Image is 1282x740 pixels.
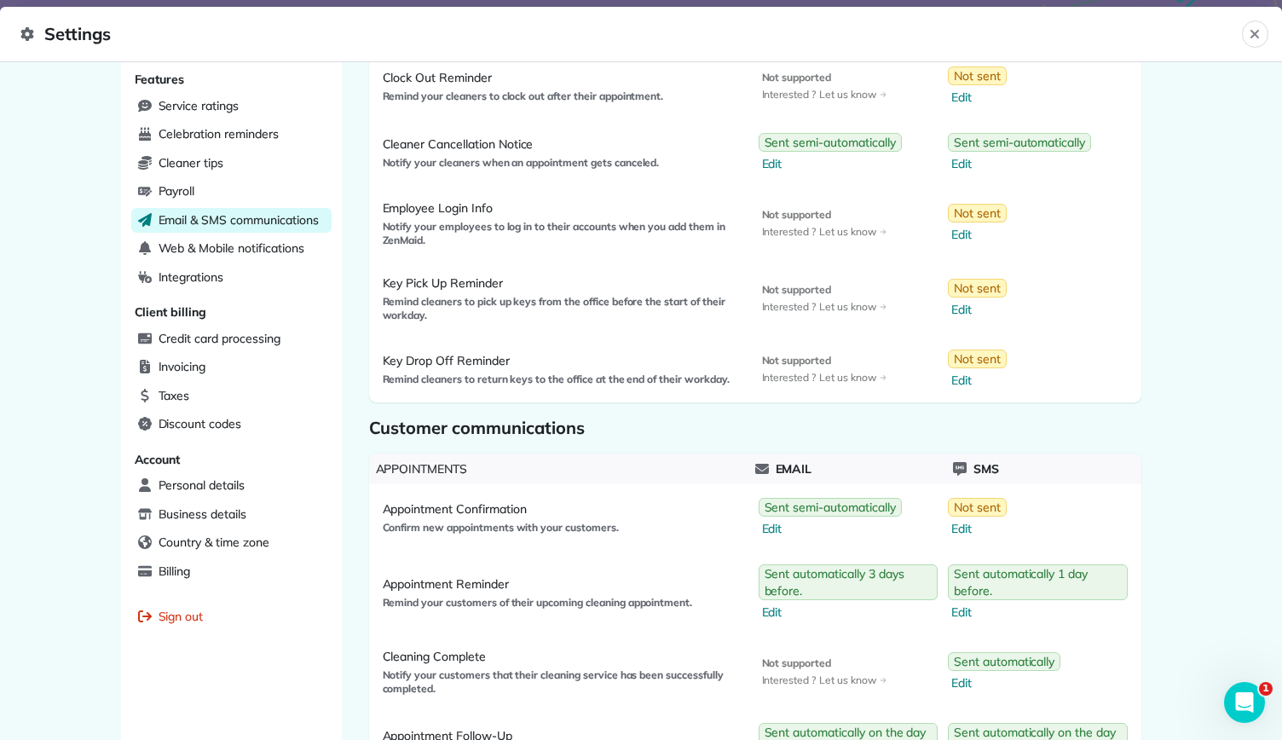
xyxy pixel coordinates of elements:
[951,89,1007,106] span: Edit
[383,136,742,153] span: Cleaner Cancellation Notice
[819,674,886,687] span: Let us know
[755,650,893,694] a: Not supportedInterested ?Let us know
[159,97,239,114] span: Service ratings
[951,226,1007,243] span: Edit
[762,283,886,297] span: Not supported
[944,645,1067,698] a: Sent automaticallyEdit
[135,72,185,87] span: Features
[944,558,1135,627] a: Sent automatically 1 day before.Edit
[14,379,327,467] div: ZenBot says…
[14,155,327,194] div: ZenBot says…
[383,648,742,665] span: Cleaning Complete
[54,558,67,572] button: Emoji picker
[954,499,1001,516] span: Not sent
[954,280,1001,297] span: Not sent
[951,674,1060,691] span: Edit
[131,122,332,147] a: Celebration reminders
[383,156,742,170] span: Notify your cleaners when an appointment gets canceled.
[159,563,191,580] span: Billing
[951,155,1091,172] span: Edit
[75,321,314,355] div: It will not let me update my email. I spelled it incorrectly.
[96,9,124,37] img: Profile image for Brent
[14,468,327,576] div: ZenBot says…
[755,276,893,321] a: Not supportedInterested ?Let us know
[159,330,280,347] span: Credit card processing
[27,60,314,143] div: If you also need to update your business contact email (used for customer communications), go to ...
[755,491,909,544] button: Sent semi-automaticallyEdit
[383,352,742,369] span: Key Drop Off Reminder
[762,656,886,670] span: Not supported
[765,565,933,599] span: Sent automatically 3 days before.
[159,477,245,494] span: Personal details
[765,499,896,516] span: Sent semi-automatically
[292,552,320,579] button: Send a message…
[14,155,228,193] div: Did that answer your question?
[954,350,1001,367] span: Not sent
[951,301,1007,318] span: Edit
[762,371,817,384] span: Interested ?
[383,668,742,696] span: Notify your customers that their cleaning service has been successfully completed.
[755,126,909,179] a: Sent semi-automaticallyEdit
[159,269,224,286] span: Integrations
[755,201,893,246] a: Not supportedInterested ?Let us know
[27,389,266,455] div: I'm sorry to hear you're having trouble updating your email. I'll connect you with one of our hum...
[14,468,280,539] div: The team will get back to you on this. ZenMaid typically replies in a few hours.
[131,94,332,119] a: Service ratings
[131,265,332,291] a: Integrations
[131,327,332,352] a: Credit card processing
[14,523,327,552] textarea: Message…
[819,88,886,101] span: Let us know
[1224,682,1265,723] iframe: Intercom live chat
[383,575,742,593] span: Appointment Reminder
[765,134,896,151] span: Sent semi-automatically
[383,596,742,610] span: Remind your customers of their upcoming cleaning appointment.
[81,558,95,572] button: Gif picker
[27,204,266,287] div: If you need any more help with updating your email address, I'm here to assist! Would you like to...
[944,343,1013,396] a: Not sentEdit
[383,373,742,386] span: Remind cleaners to return keys to the office at the end of their workday.
[383,275,742,292] span: Key Pick Up Reminder
[159,506,246,523] span: Business details
[131,530,332,556] a: Country & time zone
[135,452,181,467] span: Account
[954,653,1054,670] span: Sent automatically
[762,88,817,101] span: Interested ?
[144,21,210,38] p: A few hours
[954,67,1001,84] span: Not sent
[376,460,566,477] span: Appointments
[944,272,1013,325] a: Not sentEdit
[159,415,241,432] span: Discount codes
[755,558,945,627] a: Sent automatically 3 days before.Edit
[951,604,1128,621] span: Edit
[762,208,886,222] span: Not supported
[108,558,122,572] button: Start recording
[130,9,188,21] h1: ZenMaid
[131,604,332,630] a: Sign out
[27,94,312,124] b: Settings > Account > Business Details
[11,7,43,39] button: go back
[61,311,327,365] div: It will not let me update my email. I spelled it incorrectly.
[954,205,1001,222] span: Not sent
[383,90,742,103] span: Remind your cleaners to clock out after their appointment.
[383,199,742,217] span: Employee Login Info
[159,358,206,375] span: Invoicing
[944,197,1013,250] a: Not sentEdit
[383,500,742,517] span: Appointment Confirmation
[135,304,206,320] span: Client billing
[951,520,1007,537] span: Edit
[819,371,886,384] span: Let us know
[762,71,886,84] span: Not supported
[159,240,304,257] span: Web & Mobile notifications
[131,355,332,380] a: Invoicing
[131,208,332,234] a: Email & SMS communications
[762,604,938,621] span: Edit
[1259,682,1273,696] span: 1
[27,478,266,529] div: The team will get back to you on this. ZenMaid typically replies in a few hours.
[1242,20,1268,48] button: Close
[944,126,1098,179] a: Sent semi-automaticallyEdit
[369,416,1141,440] span: Customer communications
